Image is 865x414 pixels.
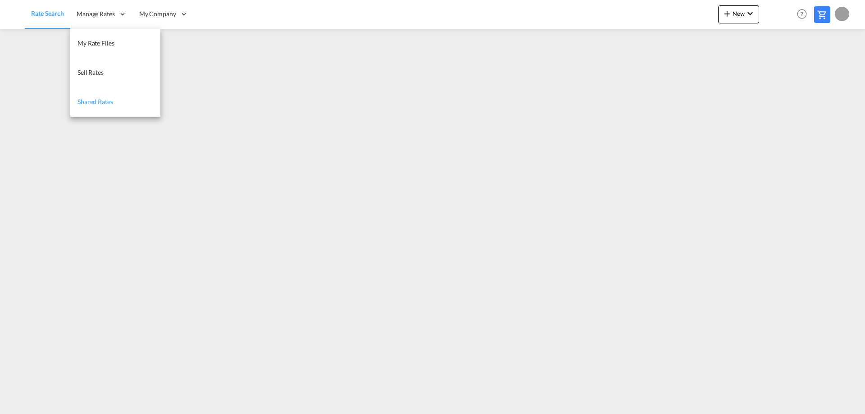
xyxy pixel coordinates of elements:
button: icon-plus 400-fgNewicon-chevron-down [718,5,759,23]
span: Sell Rates [77,68,104,76]
span: Help [794,6,810,22]
a: Sell Rates [70,58,160,87]
div: Help [794,6,814,23]
span: Shared Rates [77,98,113,105]
md-icon: icon-plus 400-fg [722,8,733,19]
span: Rate Search [31,9,64,17]
md-icon: icon-chevron-down [745,8,756,19]
a: Shared Rates [70,87,160,117]
a: My Rate Files [70,29,160,58]
span: My Company [139,9,176,18]
span: Manage Rates [77,9,115,18]
span: My Rate Files [77,39,114,47]
span: New [722,10,756,17]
